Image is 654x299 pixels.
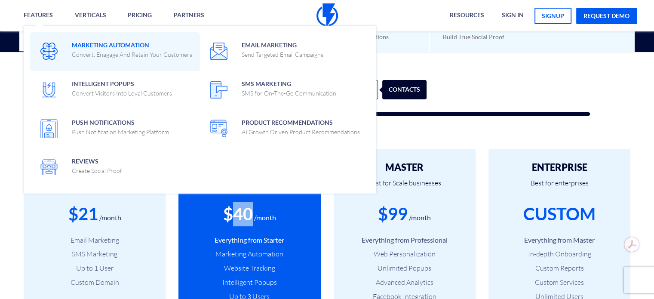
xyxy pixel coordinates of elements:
[30,148,200,187] a: ReviewsCreate Social Proof
[30,71,200,110] a: Intelligent PopupsConvert Visitors Into Loyal Customers
[347,249,463,259] li: Web Personalization
[37,277,153,287] li: Custom Domain
[72,166,122,175] p: Create Social Proof
[30,110,200,148] a: Push NotificationsPush Notification Marketing Platform
[200,110,370,148] a: Product RecommendationsAI Growth Driven Product Recommendations
[72,155,122,175] span: Reviews
[347,277,463,287] li: Advanced Analytics
[37,249,153,259] li: SMS Marketing
[242,77,336,98] span: SMS Marketing
[37,263,153,273] li: Up to 1 User
[191,263,307,273] li: Website Tracking
[347,263,463,273] li: Unlimited Popups
[501,173,617,202] p: Best for enterprises
[347,235,463,245] li: Everything from Professional
[242,128,360,136] p: AI Growth Driven Product Recommendations
[72,50,192,59] p: Convert, Enagage And Retain Your Customers
[443,33,504,40] span: Build True Social Proof
[242,116,360,136] span: Product Recommendations
[242,50,323,59] p: Send Targeted Email Campaigns
[501,263,617,273] li: Custom Reports
[72,116,169,136] span: Push Notifications
[72,77,172,98] span: Intelligent Popups
[72,128,169,136] p: Push Notification Marketing Platform
[200,71,370,110] a: SMS MarketingSMS for On-The-Go Communication
[534,8,571,24] a: signup
[223,202,253,226] div: $40
[99,213,121,223] div: /month
[501,249,617,259] li: In-depth Onboarding
[242,89,336,98] p: SMS for On-The-Go Communication
[191,235,307,245] li: Everything from Starter
[501,277,617,287] li: Custom Services
[390,80,434,99] div: contacts
[409,213,431,223] div: /month
[254,213,276,223] div: /month
[347,162,463,173] h2: MASTER
[30,32,200,71] a: Marketing AutomationConvert, Enagage And Retain Your Customers
[191,249,307,259] li: Marketing Automation
[501,235,617,245] li: Everything from Master
[37,235,153,245] li: Email Marketing
[200,32,370,71] a: Email MarketingSend Targeted Email Campaigns
[576,8,637,24] a: request demo
[501,162,617,173] h2: ENTERPRISE
[191,277,307,287] li: Intelligent Popups
[523,202,596,226] div: CUSTOM
[72,39,192,59] span: Marketing Automation
[378,202,408,226] div: $99
[242,39,323,59] span: Email Marketing
[68,202,98,226] div: $21
[72,89,172,98] p: Convert Visitors Into Loyal Customers
[347,173,463,202] p: Best for Scale businesses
